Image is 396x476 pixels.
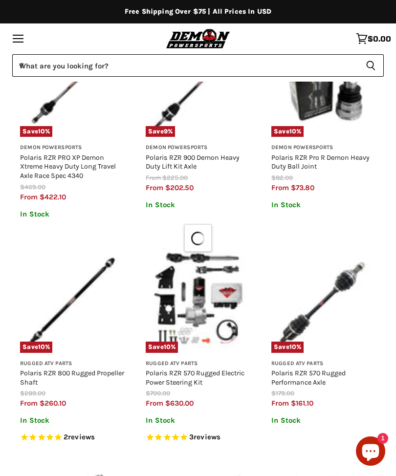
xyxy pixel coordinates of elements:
[291,183,314,192] span: $73.80
[146,433,250,443] span: Rated 5.0 out of 5 stars 3 reviews
[164,343,171,350] span: 10
[271,201,376,209] p: In Stock
[146,183,163,192] span: from
[20,342,52,352] span: Save %
[20,193,38,201] span: from
[40,193,66,201] span: $422.10
[271,416,376,425] p: In Stock
[38,128,45,135] span: 10
[12,54,358,77] input: When autocomplete results are available use up and down arrows to review and enter to select
[146,248,250,353] a: Polaris RZR 570 Rugged Electric Power Steering KitSave10%
[164,27,232,49] img: Demon Powersports
[351,28,396,49] a: $0.00
[20,210,125,218] p: In Stock
[271,389,294,397] span: $179.00
[20,369,124,387] a: Polaris RZR 800 Rugged Propeller Shaft
[146,369,244,387] a: Polaris RZR 570 Rugged Electric Power Steering Kit
[20,126,52,137] span: Save %
[165,183,194,192] span: $202.50
[271,33,376,137] a: Polaris RZR Pro R Demon Heavy Duty Ball JointSave10%
[271,248,376,353] img: Polaris RZR 570 Rugged Performance Axle
[146,33,250,137] img: Polaris RZR 900 Demon Heavy Duty Lift Kit Axle
[289,128,296,135] span: 10
[271,360,376,368] h3: Rugged ATV Parts
[146,399,163,408] span: from
[271,33,376,137] img: Polaris RZR Pro R Demon Heavy Duty Ball Joint
[271,248,376,353] a: Polaris RZR 570 Rugged Performance AxleSave10%
[146,144,250,151] h3: Demon Powersports
[271,126,304,137] span: Save %
[271,144,376,151] h3: Demon Powersports
[194,433,220,441] span: reviews
[64,433,95,441] span: 2 reviews
[20,360,125,368] h3: Rugged ATV Parts
[146,33,250,137] a: Polaris RZR 900 Demon Heavy Duty Lift Kit AxleSave9%
[20,399,38,408] span: from
[289,343,296,350] span: 10
[368,34,391,43] span: $0.00
[20,33,125,137] img: Polaris RZR PRO XP Demon Xtreme Heavy Duty Long Travel Axle Race Spec 4340
[20,183,45,191] span: $469.00
[20,433,125,443] span: Rated 5.0 out of 5 stars 2 reviews
[271,342,304,352] span: Save %
[20,416,125,425] p: In Stock
[353,436,388,468] inbox-online-store-chat: Shopify online store chat
[271,399,289,408] span: from
[189,433,220,441] span: 3 reviews
[20,33,125,137] a: Polaris RZR PRO XP Demon Xtreme Heavy Duty Long Travel Axle Race Spec 4340Save10%
[146,360,250,368] h3: Rugged ATV Parts
[20,144,125,151] h3: Demon Powersports
[162,174,188,181] span: $225.00
[165,399,194,408] span: $630.00
[271,183,289,192] span: from
[271,369,346,387] a: Polaris RZR 570 Rugged Performance Axle
[12,54,384,77] form: Product
[40,399,66,408] span: $260.10
[146,126,175,137] span: Save %
[146,201,250,209] p: In Stock
[146,153,240,171] a: Polaris RZR 900 Demon Heavy Duty Lift Kit Axle
[146,389,170,397] span: $700.00
[146,416,250,425] p: In Stock
[20,248,125,353] img: Polaris RZR 800 Rugged Propeller Shaft
[20,153,116,180] a: Polaris RZR PRO XP Demon Xtreme Heavy Duty Long Travel Axle Race Spec 4340
[146,174,161,181] span: from
[146,342,178,352] span: Save %
[271,153,370,171] a: Polaris RZR Pro R Demon Heavy Duty Ball Joint
[164,128,168,135] span: 9
[358,54,384,77] button: Search
[38,343,45,350] span: 10
[271,174,293,181] span: $82.00
[146,248,250,353] img: Polaris RZR 570 Rugged Electric Power Steering Kit
[68,433,95,441] span: reviews
[20,389,45,397] span: $289.00
[291,399,313,408] span: $161.10
[20,248,125,353] a: Polaris RZR 800 Rugged Propeller ShaftSave10%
